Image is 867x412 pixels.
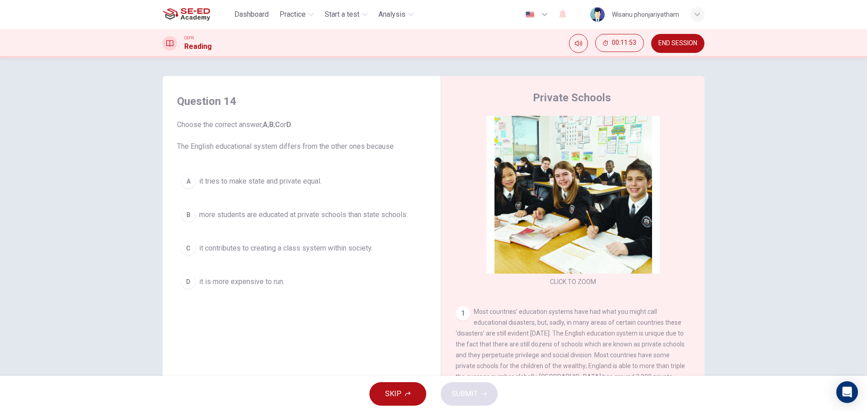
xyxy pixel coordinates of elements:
[612,39,636,47] span: 00:11:53
[181,208,196,222] div: B
[177,270,426,293] button: Dit is more expensive to run.
[163,5,231,24] a: SE-ED Academy logo
[658,40,697,47] span: END SESSION
[177,94,426,109] h4: Question 14
[199,209,408,220] span: more students are educated at private schools than state schools.
[651,34,704,53] button: END SESSION
[595,34,644,52] button: 00:11:53
[590,7,605,22] img: Profile picture
[369,382,426,406] button: SKIP
[177,119,426,152] span: Choose the correct answer, , , or . The English educational system differs from the other ones be...
[286,120,291,129] b: D
[836,381,858,403] div: Open Intercom Messenger
[612,9,679,20] div: Wisanu phonjariyatham
[569,34,588,53] div: Mute
[177,170,426,193] button: Ait tries to make state and private equal.
[199,243,373,254] span: it contributes to creating a class system within society.
[199,276,284,287] span: it is more expensive to run.
[385,388,401,400] span: SKIP
[181,174,196,189] div: A
[321,6,371,23] button: Start a test
[524,11,536,18] img: en
[181,275,196,289] div: D
[456,306,470,321] div: 1
[177,204,426,226] button: Bmore students are educated at private schools than state schools.
[184,41,212,52] h1: Reading
[595,34,644,53] div: Hide
[375,6,417,23] button: Analysis
[181,241,196,256] div: C
[280,9,306,20] span: Practice
[184,35,194,41] span: CEFR
[269,120,274,129] b: B
[533,90,611,105] h4: Private Schools
[231,6,272,23] button: Dashboard
[163,5,210,24] img: SE-ED Academy logo
[325,9,359,20] span: Start a test
[276,6,317,23] button: Practice
[263,120,268,129] b: A
[234,9,269,20] span: Dashboard
[177,237,426,260] button: Cit contributes to creating a class system within society.
[378,9,406,20] span: Analysis
[199,176,322,187] span: it tries to make state and private equal.
[275,120,280,129] b: C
